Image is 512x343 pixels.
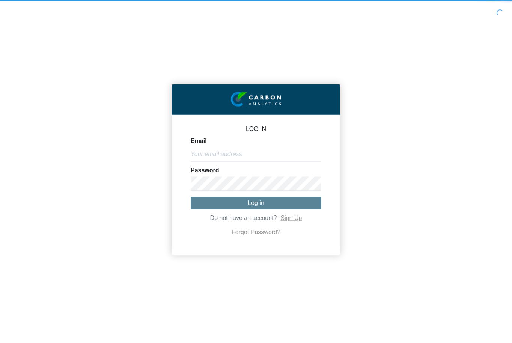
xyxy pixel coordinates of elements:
[210,215,277,221] span: Do not have an account?
[191,167,219,173] label: Password
[248,200,264,206] span: Log in
[191,147,321,161] input: Your email address
[191,126,321,132] p: LOG IN
[231,92,281,107] img: insight-logo-2.png
[280,215,302,221] a: Sign Up
[232,229,280,236] a: Forgot Password?
[191,138,207,144] label: Email
[191,197,321,209] button: Log in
